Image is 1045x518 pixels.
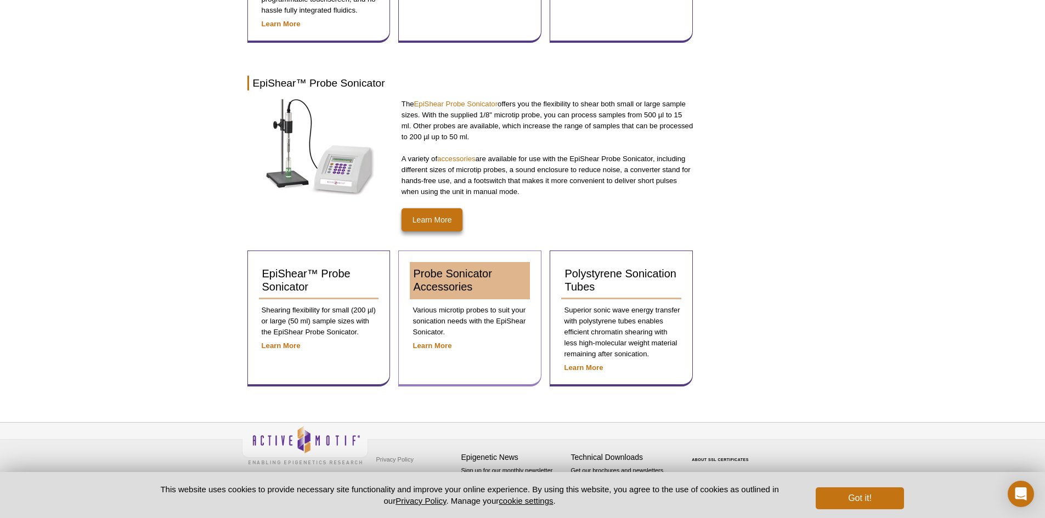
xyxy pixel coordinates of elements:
span: Probe Sonicator Accessories [413,267,492,293]
p: The offers you the flexibility to shear both small or large sample sizes. With the supplied 1/8" ... [402,99,694,143]
a: Privacy Policy [374,451,416,468]
p: Various microtip probes to suit your sonication needs with the EpiShear Sonicator. [410,305,530,338]
a: accessories [437,155,476,163]
button: cookie settings [499,496,553,505]
table: Click to Verify - This site chose Symantec SSL for secure e-commerce and confidential communicati... [681,442,763,466]
p: This website uses cookies to provide necessary site functionality and improve your online experie... [142,483,798,506]
p: A variety of are available for use with the EpiShear Probe Sonicator, including different sizes o... [402,153,694,197]
h4: Technical Downloads [571,453,675,462]
a: EpiShear Probe Sonicator [414,100,498,108]
a: ABOUT SSL CERTIFICATES [692,458,749,462]
div: Open Intercom Messenger [1008,481,1034,507]
a: Learn More [402,208,463,231]
a: Learn More [564,363,603,372]
a: Polystyrene Sonication Tubes [561,262,681,299]
button: Got it! [816,487,903,509]
span: EpiShear™ Probe Sonicator [262,267,351,293]
a: Learn More [413,341,451,350]
img: Active Motif, [242,423,368,467]
a: Learn More [262,20,301,28]
img: Click on the image for more information on the EpiShear Probe Sonicator. [266,99,375,195]
a: Terms & Conditions [374,468,431,484]
a: EpiShear™ Probe Sonicator [259,262,379,299]
h2: EpiShear™ Probe Sonicator [247,76,694,90]
a: Probe Sonicator Accessories [410,262,530,299]
p: Shearing flexibility for small (200 µl) or large (50 ml) sample sizes with the EpiShear Probe Son... [259,305,379,338]
a: Learn More [262,341,301,350]
a: Privacy Policy [396,496,446,505]
p: Sign up for our monthly newsletter highlighting recent publications in the field of epigenetics. [461,466,566,503]
p: Get our brochures and newsletters, or request them by mail. [571,466,675,494]
p: Superior sonic wave energy transfer with polystyrene tubes enables efficient chromatin shearing w... [561,305,681,360]
span: Polystyrene Sonication Tubes [564,267,676,293]
h4: Epigenetic News [461,453,566,462]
